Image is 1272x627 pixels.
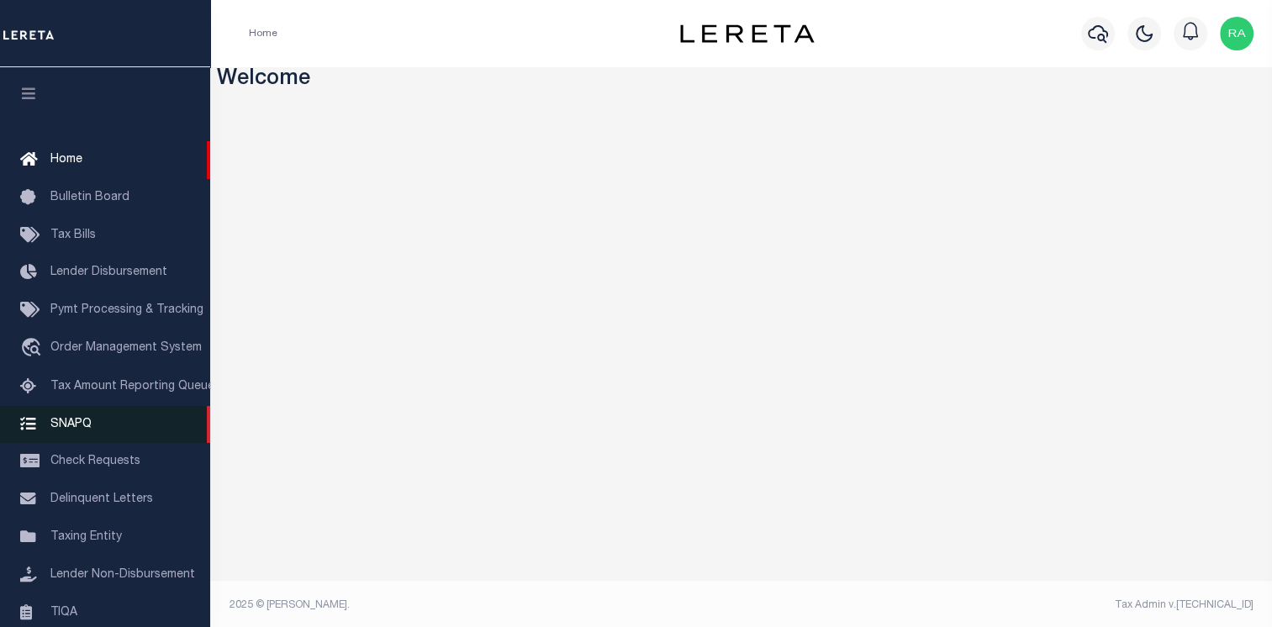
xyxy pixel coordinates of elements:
[217,598,742,613] div: 2025 © [PERSON_NAME].
[217,67,1266,93] h3: Welcome
[754,598,1254,613] div: Tax Admin v.[TECHNICAL_ID]
[50,569,195,581] span: Lender Non-Disbursement
[50,229,96,241] span: Tax Bills
[680,24,815,43] img: logo-dark.svg
[50,531,122,543] span: Taxing Entity
[50,381,214,393] span: Tax Amount Reporting Queue
[50,418,92,429] span: SNAPQ
[20,338,47,360] i: travel_explore
[50,266,167,278] span: Lender Disbursement
[1220,17,1254,50] img: svg+xml;base64,PHN2ZyB4bWxucz0iaHR0cDovL3d3dy53My5vcmcvMjAwMC9zdmciIHBvaW50ZXItZXZlbnRzPSJub25lIi...
[50,342,202,354] span: Order Management System
[50,304,203,316] span: Pymt Processing & Tracking
[50,192,129,203] span: Bulletin Board
[249,26,277,41] li: Home
[50,606,77,618] span: TIQA
[50,456,140,467] span: Check Requests
[50,154,82,166] span: Home
[50,493,153,505] span: Delinquent Letters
